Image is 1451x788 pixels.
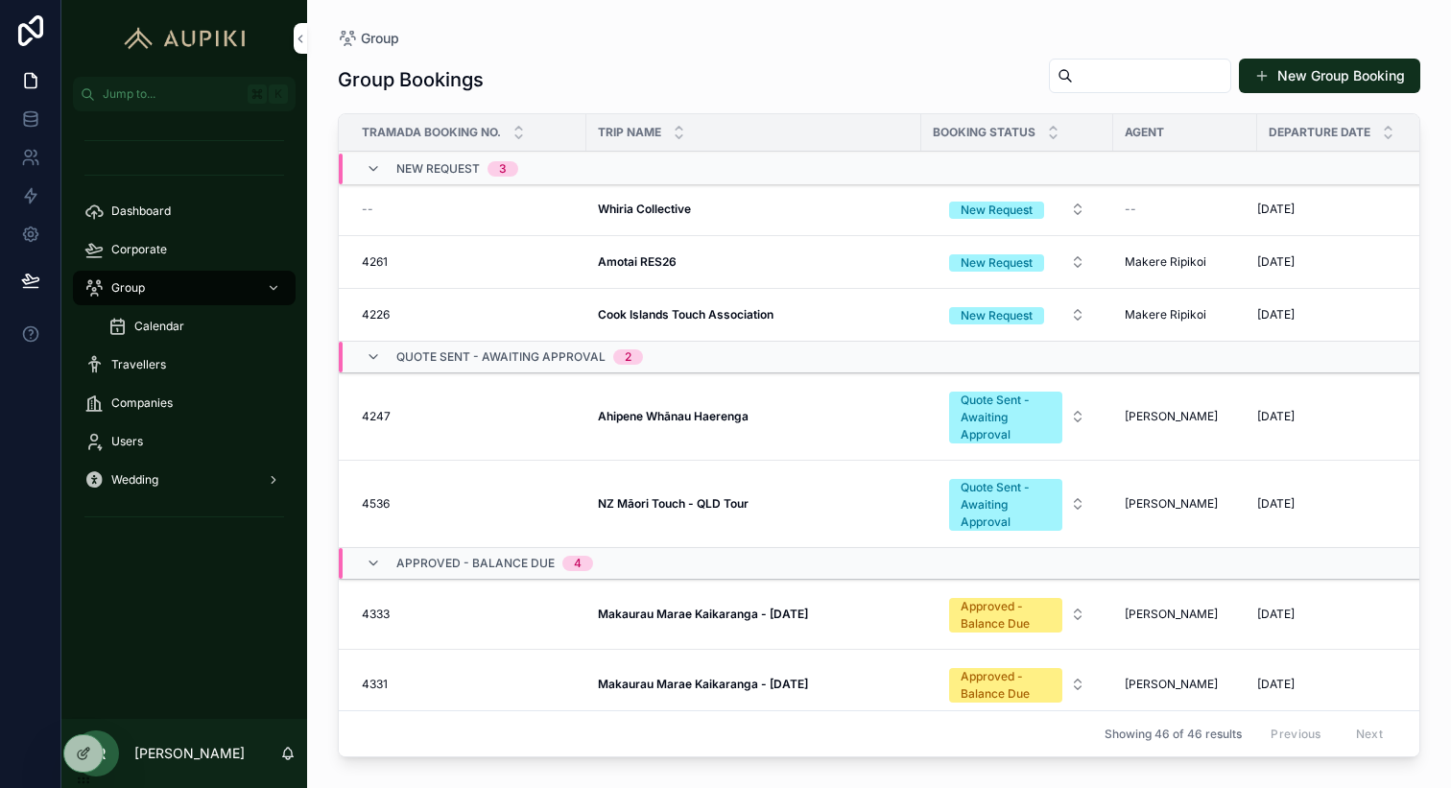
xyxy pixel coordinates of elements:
[934,469,1101,538] button: Select Button
[1125,496,1218,512] span: [PERSON_NAME]
[934,245,1101,279] button: Select Button
[1125,677,1218,692] span: [PERSON_NAME]
[103,86,240,102] span: Jump to...
[134,319,184,334] span: Calendar
[934,298,1101,332] button: Select Button
[1105,727,1242,742] span: Showing 46 of 46 results
[598,254,677,269] strong: Amotai RES26
[1257,409,1295,424] span: [DATE]
[73,232,296,267] a: Corporate
[598,125,661,140] span: Trip Name
[598,409,749,423] strong: Ahipene Whānau Haerenga
[598,677,910,692] a: Makaurau Marae Kaikaranga - [DATE]
[96,309,296,344] a: Calendar
[111,434,143,449] span: Users
[1125,677,1246,692] a: [PERSON_NAME]
[1125,607,1218,622] span: [PERSON_NAME]
[934,192,1101,227] button: Select Button
[396,556,555,571] span: Approved - Balance Due
[1257,677,1295,692] span: [DATE]
[1239,59,1420,93] button: New Group Booking
[1125,307,1206,322] span: Makere Ripikoi
[362,677,575,692] a: 4331
[625,349,631,365] div: 2
[111,357,166,372] span: Travellers
[362,677,388,692] span: 4331
[933,191,1102,227] a: Select Button
[598,496,910,512] a: NZ Māori Touch - QLD Tour
[1125,307,1246,322] a: Makere Ripikoi
[362,307,390,322] span: 4226
[961,392,1051,443] div: Quote Sent - Awaiting Approval
[934,382,1101,451] button: Select Button
[1257,409,1412,424] a: [DATE]
[598,254,910,270] a: Amotai RES26
[933,657,1102,711] a: Select Button
[1125,496,1246,512] a: [PERSON_NAME]
[61,111,307,557] div: scrollable content
[598,307,773,322] strong: Cook Islands Touch Association
[134,744,245,763] p: [PERSON_NAME]
[961,598,1051,633] div: Approved - Balance Due
[73,347,296,382] a: Travellers
[362,409,391,424] span: 4247
[362,125,501,140] span: Tramada Booking No.
[111,395,173,411] span: Companies
[934,588,1101,640] button: Select Button
[396,161,480,177] span: New Request
[1125,607,1246,622] a: [PERSON_NAME]
[338,66,484,93] h1: Group Bookings
[1125,254,1246,270] a: Makere Ripikoi
[1257,254,1295,270] span: [DATE]
[1257,607,1412,622] a: [DATE]
[1257,307,1295,322] span: [DATE]
[1269,125,1370,140] span: Departure Date
[361,29,399,48] span: Group
[933,297,1102,333] a: Select Button
[362,202,373,217] span: --
[1125,409,1218,424] span: [PERSON_NAME]
[1257,202,1412,217] a: [DATE]
[1257,254,1412,270] a: [DATE]
[1257,307,1412,322] a: [DATE]
[111,472,158,488] span: Wedding
[73,77,296,111] button: Jump to...K
[1257,496,1412,512] a: [DATE]
[961,668,1051,703] div: Approved - Balance Due
[73,194,296,228] a: Dashboard
[362,496,390,512] span: 4536
[598,677,808,691] strong: Makaurau Marae Kaikaranga - [DATE]
[598,202,691,216] strong: Whiria Collective
[598,607,808,621] strong: Makaurau Marae Kaikaranga - [DATE]
[933,244,1102,280] a: Select Button
[73,463,296,497] a: Wedding
[1125,202,1246,217] a: --
[961,254,1033,272] div: New Request
[73,424,296,459] a: Users
[933,587,1102,641] a: Select Button
[933,381,1102,452] a: Select Button
[362,307,575,322] a: 4226
[362,409,575,424] a: 4247
[73,271,296,305] a: Group
[111,280,145,296] span: Group
[362,496,575,512] a: 4536
[961,479,1051,531] div: Quote Sent - Awaiting Approval
[598,202,910,217] a: Whiria Collective
[115,23,254,54] img: App logo
[934,658,1101,710] button: Select Button
[1257,607,1295,622] span: [DATE]
[598,307,910,322] a: Cook Islands Touch Association
[1257,202,1295,217] span: [DATE]
[362,254,388,270] span: 4261
[961,202,1033,219] div: New Request
[1125,409,1246,424] a: [PERSON_NAME]
[1125,202,1136,217] span: --
[362,254,575,270] a: 4261
[1257,677,1412,692] a: [DATE]
[362,202,575,217] a: --
[499,161,507,177] div: 3
[574,556,582,571] div: 4
[598,409,910,424] a: Ahipene Whānau Haerenga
